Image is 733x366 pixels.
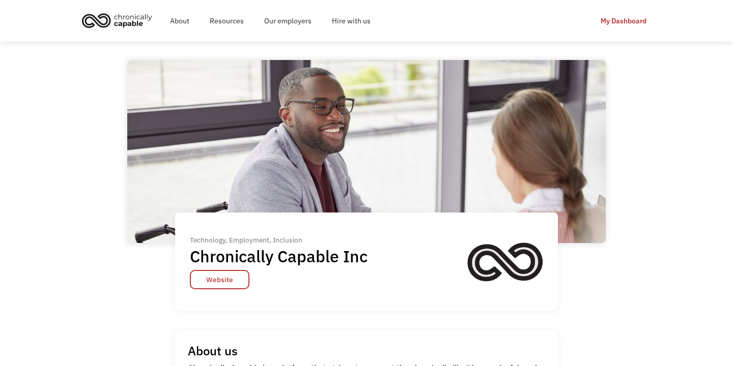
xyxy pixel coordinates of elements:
a: Website [190,270,249,289]
div: My Dashboard [601,15,646,27]
a: My Dashboard [593,12,654,29]
a: About [160,5,200,37]
a: Hire with us [322,5,381,37]
a: Our employers [254,5,322,37]
h1: Chronically Capable Inc [190,246,368,266]
a: Resources [200,5,254,37]
a: home [79,9,160,32]
img: Chronically Capable logo [79,9,155,32]
h1: About us [188,343,238,358]
div: Technology, Employment, Inclusion [190,234,375,246]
